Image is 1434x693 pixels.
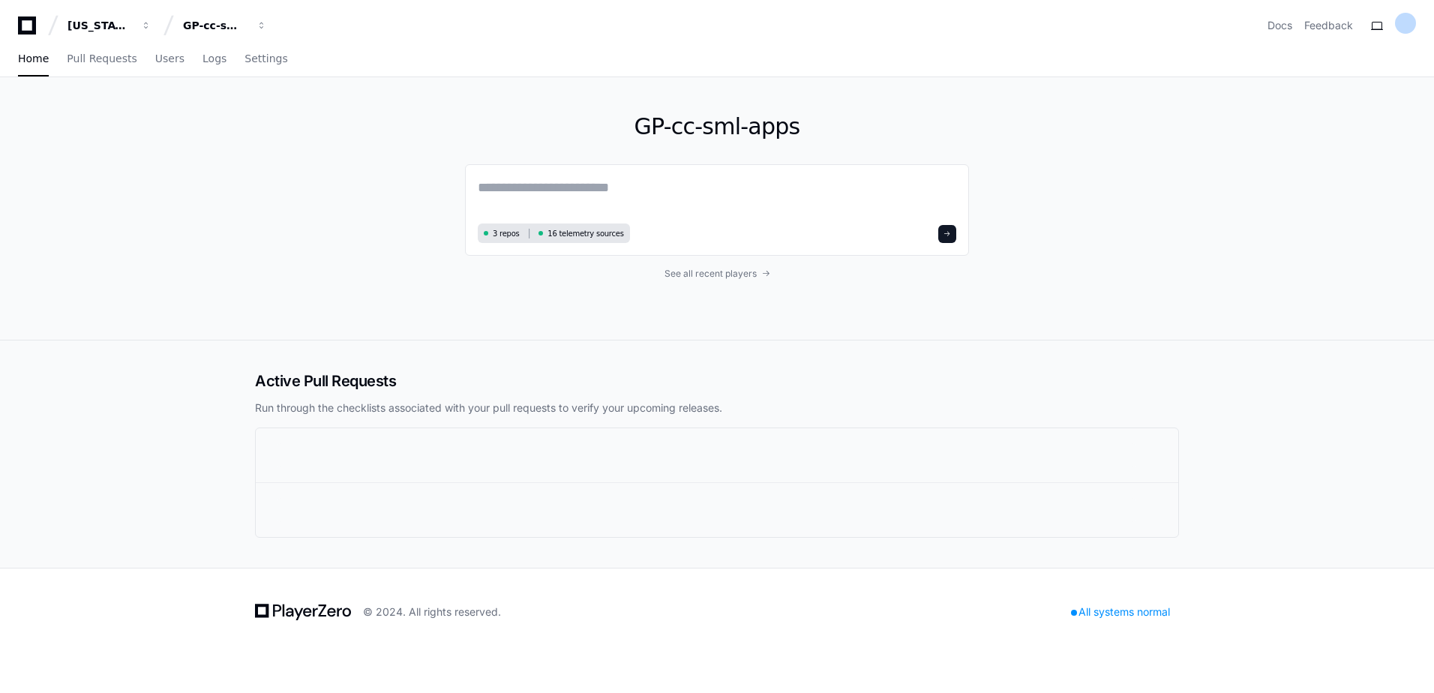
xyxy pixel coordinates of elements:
[155,54,184,63] span: Users
[664,268,757,280] span: See all recent players
[202,42,226,76] a: Logs
[61,12,157,39] button: [US_STATE] Pacific
[67,54,136,63] span: Pull Requests
[67,42,136,76] a: Pull Requests
[244,54,287,63] span: Settings
[1062,601,1179,622] div: All systems normal
[67,18,132,33] div: [US_STATE] Pacific
[363,604,501,619] div: © 2024. All rights reserved.
[255,370,1179,391] h2: Active Pull Requests
[1267,18,1292,33] a: Docs
[177,12,273,39] button: GP-cc-sml-apps
[155,42,184,76] a: Users
[465,113,969,140] h1: GP-cc-sml-apps
[183,18,247,33] div: GP-cc-sml-apps
[493,228,520,239] span: 3 repos
[18,54,49,63] span: Home
[547,228,623,239] span: 16 telemetry sources
[202,54,226,63] span: Logs
[255,400,1179,415] p: Run through the checklists associated with your pull requests to verify your upcoming releases.
[1304,18,1353,33] button: Feedback
[465,268,969,280] a: See all recent players
[18,42,49,76] a: Home
[244,42,287,76] a: Settings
